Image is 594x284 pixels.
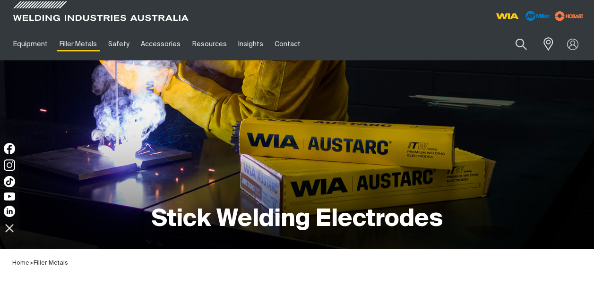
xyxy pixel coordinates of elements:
[152,204,443,235] h1: Stick Welding Electrodes
[34,260,68,266] a: Filler Metals
[4,192,15,200] img: YouTube
[4,206,15,217] img: LinkedIn
[493,33,537,55] input: Product name or item number...
[12,259,29,266] a: Home
[53,28,102,60] a: Filler Metals
[4,159,15,171] img: Instagram
[4,176,15,187] img: TikTok
[4,143,15,154] img: Facebook
[552,9,586,23] img: miller
[103,28,135,60] a: Safety
[135,28,186,60] a: Accessories
[29,260,34,266] span: >
[8,28,53,60] a: Equipment
[12,260,29,266] span: Home
[187,28,232,60] a: Resources
[8,28,442,60] nav: Main
[232,28,269,60] a: Insights
[269,28,306,60] a: Contact
[1,220,17,236] img: hide socials
[505,33,537,55] button: Search products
